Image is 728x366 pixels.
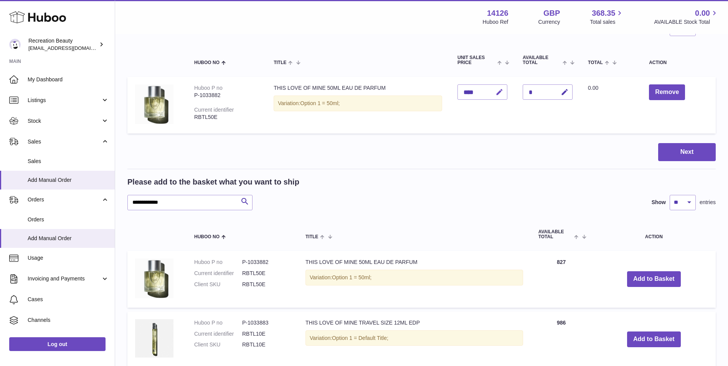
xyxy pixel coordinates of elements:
[9,39,21,50] img: customercare@recreationbeauty.com
[654,18,719,26] span: AVAILABLE Stock Total
[300,100,340,106] span: Option 1 = 50ml;
[242,330,290,338] dd: RBTL10E
[194,92,258,99] div: P-1033882
[28,196,101,203] span: Orders
[242,319,290,326] dd: P-1033883
[652,199,666,206] label: Show
[588,60,603,65] span: Total
[538,229,573,239] span: AVAILABLE Total
[266,77,450,134] td: THIS LOVE OF MINE 50ML EAU DE PARFUM
[28,37,97,52] div: Recreation Beauty
[28,275,101,282] span: Invoicing and Payments
[649,84,685,100] button: Remove
[28,216,109,223] span: Orders
[483,18,508,26] div: Huboo Ref
[588,85,598,91] span: 0.00
[457,55,495,65] span: Unit Sales Price
[538,18,560,26] div: Currency
[135,84,173,124] img: THIS LOVE OF MINE 50ML EAU DE PARFUM
[194,270,242,277] dt: Current identifier
[627,271,681,287] button: Add to Basket
[531,251,592,308] td: 827
[654,8,719,26] a: 0.00 AVAILABLE Stock Total
[28,138,101,145] span: Sales
[543,8,560,18] strong: GBP
[28,254,109,262] span: Usage
[274,60,286,65] span: Title
[592,222,716,247] th: Action
[194,60,220,65] span: Huboo no
[194,341,242,348] dt: Client SKU
[194,85,223,91] div: Huboo P no
[194,330,242,338] dt: Current identifier
[332,274,371,280] span: Option 1 = 50ml;
[242,281,290,288] dd: RBTL50E
[194,319,242,326] dt: Huboo P no
[135,319,173,358] img: THIS LOVE OF MINE TRAVEL SIZE 12ML EDP
[658,143,716,161] button: Next
[332,335,388,341] span: Option 1 = Default Title;
[700,199,716,206] span: entries
[305,270,523,285] div: Variation:
[28,45,113,51] span: [EMAIL_ADDRESS][DOMAIN_NAME]
[592,8,615,18] span: 368.35
[28,235,109,242] span: Add Manual Order
[305,330,523,346] div: Variation:
[242,341,290,348] dd: RBTL10E
[28,317,109,324] span: Channels
[28,97,101,104] span: Listings
[695,8,710,18] span: 0.00
[194,259,242,266] dt: Huboo P no
[305,234,318,239] span: Title
[194,281,242,288] dt: Client SKU
[28,176,109,184] span: Add Manual Order
[523,55,561,65] span: AVAILABLE Total
[28,296,109,303] span: Cases
[590,18,624,26] span: Total sales
[487,8,508,18] strong: 14126
[135,259,173,298] img: THIS LOVE OF MINE 50ML EAU DE PARFUM
[28,158,109,165] span: Sales
[194,114,258,121] div: RBTL50E
[28,76,109,83] span: My Dashboard
[627,331,681,347] button: Add to Basket
[28,117,101,125] span: Stock
[649,60,708,65] div: Action
[194,234,220,239] span: Huboo no
[9,337,106,351] a: Log out
[590,8,624,26] a: 368.35 Total sales
[194,107,234,113] div: Current identifier
[274,96,442,111] div: Variation:
[127,177,299,187] h2: Please add to the basket what you want to ship
[298,251,531,308] td: THIS LOVE OF MINE 50ML EAU DE PARFUM
[242,270,290,277] dd: RBTL50E
[242,259,290,266] dd: P-1033882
